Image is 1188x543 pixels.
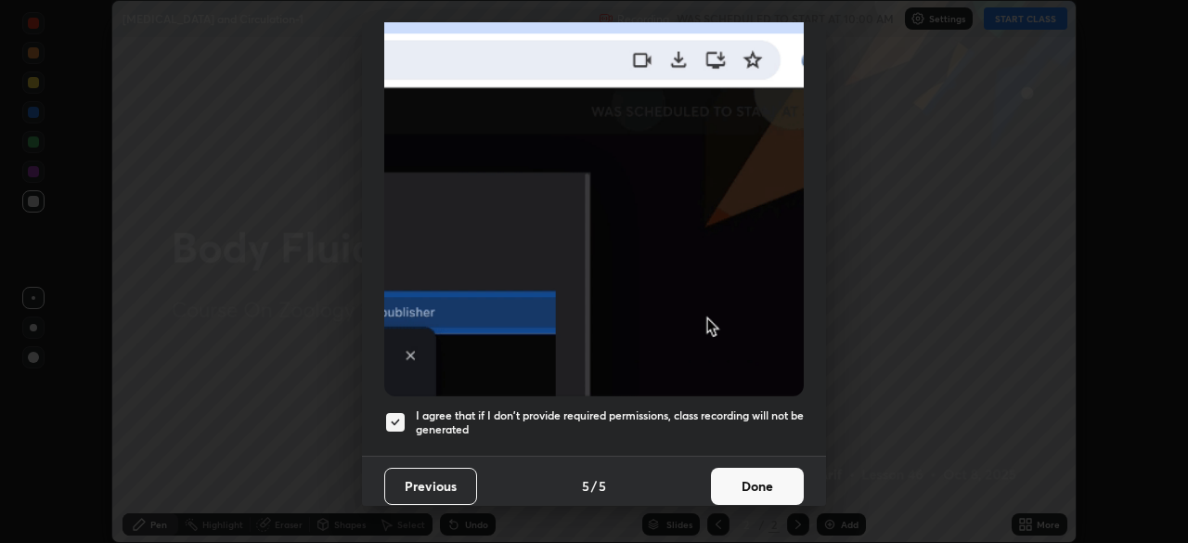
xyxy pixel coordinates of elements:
[591,476,597,496] h4: /
[384,468,477,505] button: Previous
[582,476,589,496] h4: 5
[599,476,606,496] h4: 5
[711,468,804,505] button: Done
[416,408,804,437] h5: I agree that if I don't provide required permissions, class recording will not be generated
